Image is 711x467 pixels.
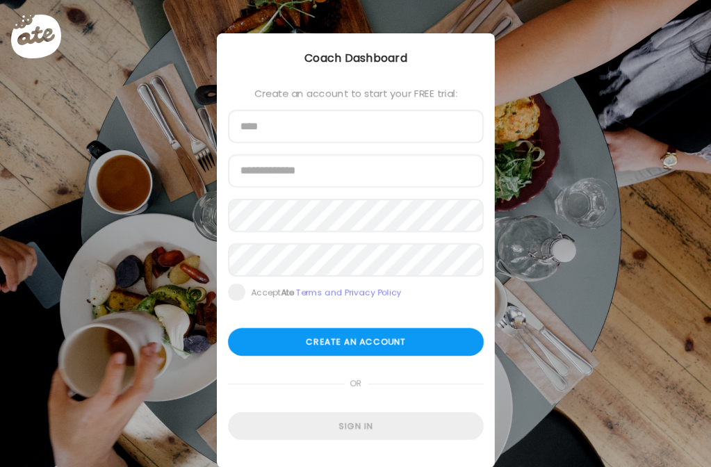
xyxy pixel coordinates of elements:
b: Ate [281,286,294,298]
div: Sign in [228,412,484,440]
div: Create an account to start your FREE trial: [228,88,484,99]
div: Accept [251,287,402,298]
div: Create an account [228,328,484,356]
a: Terms and Privacy Policy [296,286,402,298]
div: Coach Dashboard [217,50,495,67]
span: or [344,370,367,398]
